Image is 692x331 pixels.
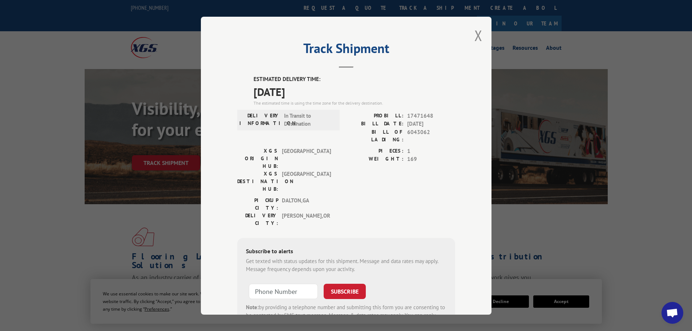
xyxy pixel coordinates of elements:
[407,147,455,155] span: 1
[282,196,331,211] span: DALTON , GA
[254,75,455,84] label: ESTIMATED DELIVERY TIME:
[282,147,331,170] span: [GEOGRAPHIC_DATA]
[407,112,455,120] span: 17471648
[346,147,404,155] label: PIECES:
[237,170,278,193] label: XGS DESTINATION HUB:
[239,112,280,128] label: DELIVERY INFORMATION:
[474,26,482,45] button: Close modal
[346,155,404,164] label: WEIGHT:
[237,211,278,227] label: DELIVERY CITY:
[254,100,455,106] div: The estimated time is using the time zone for the delivery destination.
[661,302,683,324] div: Open chat
[246,303,446,328] div: by providing a telephone number and submitting this form you are consenting to be contacted by SM...
[407,155,455,164] span: 169
[237,196,278,211] label: PICKUP CITY:
[282,170,331,193] span: [GEOGRAPHIC_DATA]
[246,246,446,257] div: Subscribe to alerts
[346,128,404,143] label: BILL OF LADING:
[346,112,404,120] label: PROBILL:
[324,283,366,299] button: SUBSCRIBE
[237,43,455,57] h2: Track Shipment
[249,283,318,299] input: Phone Number
[246,303,259,310] strong: Note:
[407,128,455,143] span: 6043062
[282,211,331,227] span: [PERSON_NAME] , OR
[346,120,404,128] label: BILL DATE:
[284,112,333,128] span: In Transit to Destination
[237,147,278,170] label: XGS ORIGIN HUB:
[246,257,446,273] div: Get texted with status updates for this shipment. Message and data rates may apply. Message frequ...
[254,83,455,100] span: [DATE]
[407,120,455,128] span: [DATE]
